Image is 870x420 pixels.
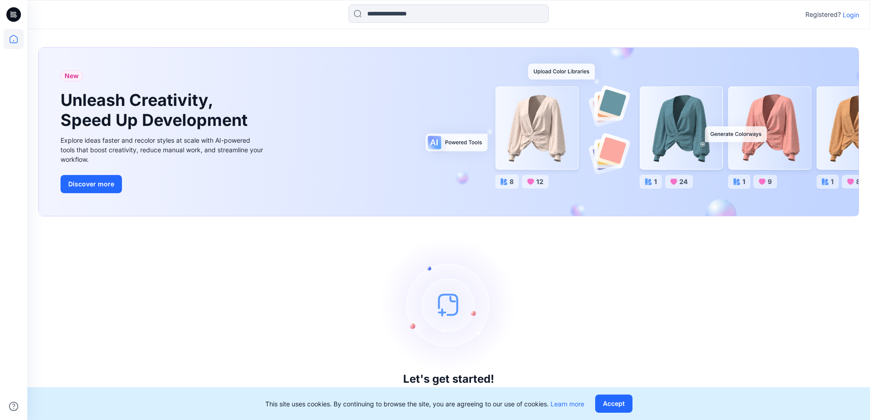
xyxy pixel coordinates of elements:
p: Login [843,10,859,20]
button: Accept [595,395,632,413]
span: New [65,70,79,81]
h1: Unleash Creativity, Speed Up Development [61,90,252,130]
a: Discover more [61,175,265,193]
button: Discover more [61,175,122,193]
h3: Let's get started! [403,373,494,385]
a: Learn more [551,400,584,408]
p: Registered? [805,9,841,20]
img: empty-state-image.svg [380,236,517,373]
div: Explore ideas faster and recolor styles at scale with AI-powered tools that boost creativity, red... [61,135,265,164]
p: This site uses cookies. By continuing to browse the site, you are agreeing to our use of cookies. [265,399,584,409]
